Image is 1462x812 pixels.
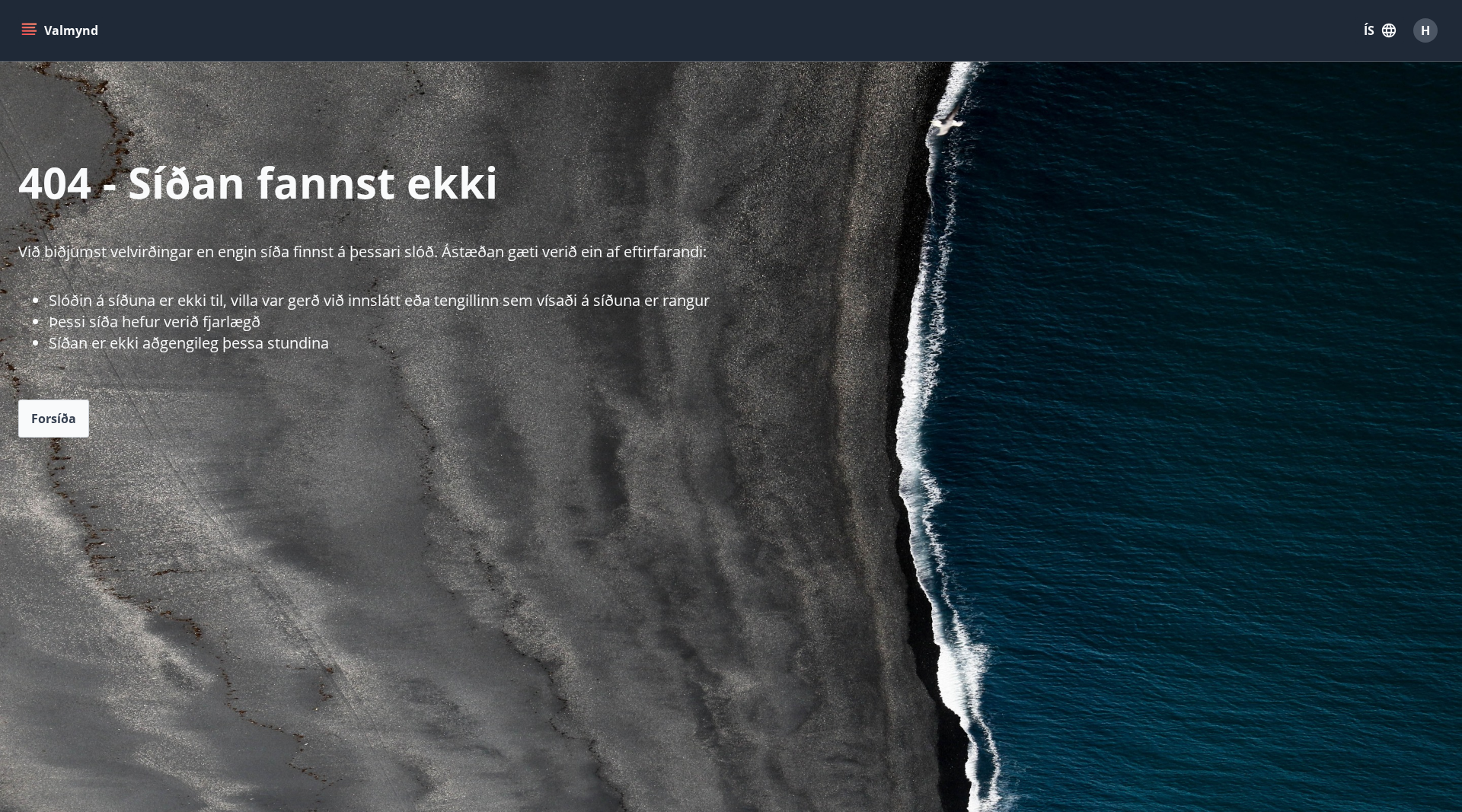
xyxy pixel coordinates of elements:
[18,153,1462,211] p: 404 - Síðan fannst ekki
[49,311,1462,333] li: Þessi síða hefur verið fjarlægð
[1407,12,1444,49] button: H
[1355,17,1404,44] button: ÍS
[18,17,104,44] button: menu
[49,290,1462,311] li: Slóðin á síðuna er ekki til, villa var gerð við innslátt eða tengillinn sem vísaði á síðuna er ra...
[18,400,89,438] button: Forsíða
[49,333,1462,354] li: Síðan er ekki aðgengileg þessa stundina
[1421,22,1430,39] span: H
[18,241,1462,263] p: Við biðjumst velvirðingar en engin síða finnst á þessari slóð. Ástæðan gæti verið ein af eftirfar...
[31,410,76,427] span: Forsíða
